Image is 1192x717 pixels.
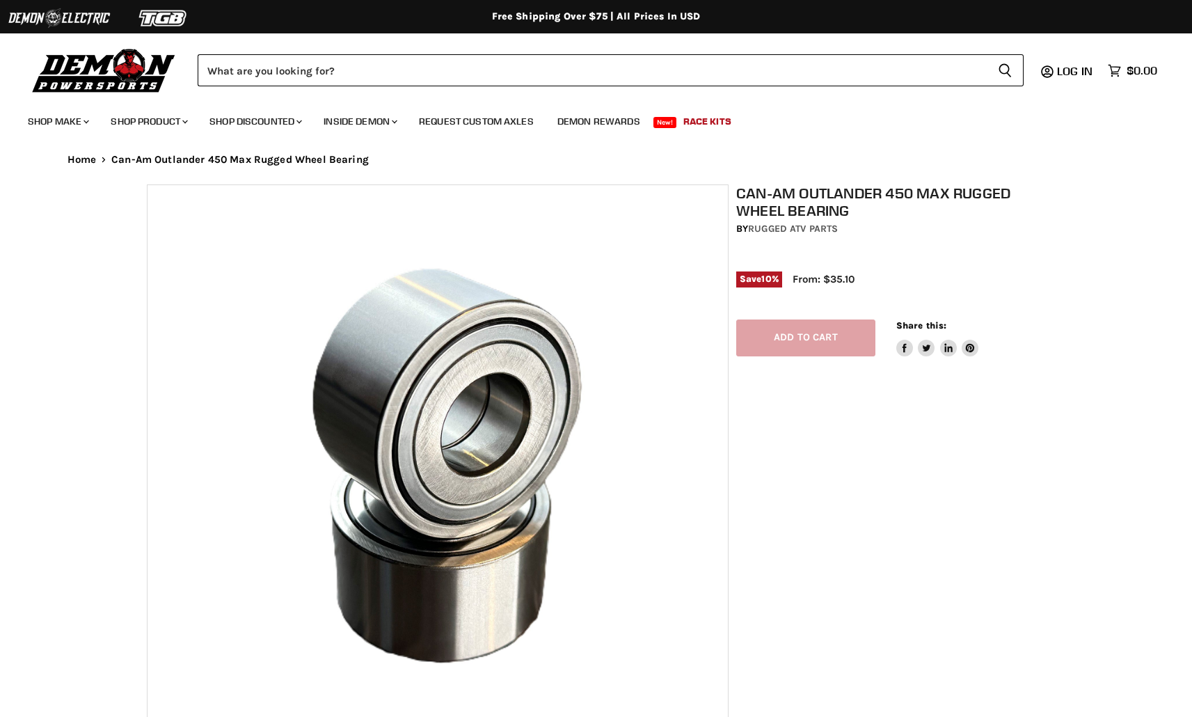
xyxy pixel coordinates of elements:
[1057,64,1092,78] span: Log in
[736,184,1054,219] h1: Can-Am Outlander 450 Max Rugged Wheel Bearing
[673,107,742,136] a: Race Kits
[7,5,111,31] img: Demon Electric Logo 2
[1101,61,1164,81] a: $0.00
[653,117,677,128] span: New!
[17,102,1154,136] ul: Main menu
[987,54,1024,86] button: Search
[736,271,782,287] span: Save %
[547,107,651,136] a: Demon Rewards
[111,154,369,166] span: Can-Am Outlander 450 Max Rugged Wheel Bearing
[313,107,406,136] a: Inside Demon
[1127,64,1157,77] span: $0.00
[736,221,1054,237] div: by
[67,154,97,166] a: Home
[198,54,987,86] input: Search
[896,320,979,356] aside: Share this:
[28,45,180,95] img: Demon Powersports
[896,320,946,331] span: Share this:
[40,154,1153,166] nav: Breadcrumbs
[793,273,855,285] span: From: $35.10
[748,223,838,235] a: Rugged ATV Parts
[40,10,1153,23] div: Free Shipping Over $75 | All Prices In USD
[199,107,310,136] a: Shop Discounted
[1051,65,1101,77] a: Log in
[408,107,544,136] a: Request Custom Axles
[100,107,196,136] a: Shop Product
[198,54,1024,86] form: Product
[761,274,771,284] span: 10
[17,107,97,136] a: Shop Make
[111,5,216,31] img: TGB Logo 2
